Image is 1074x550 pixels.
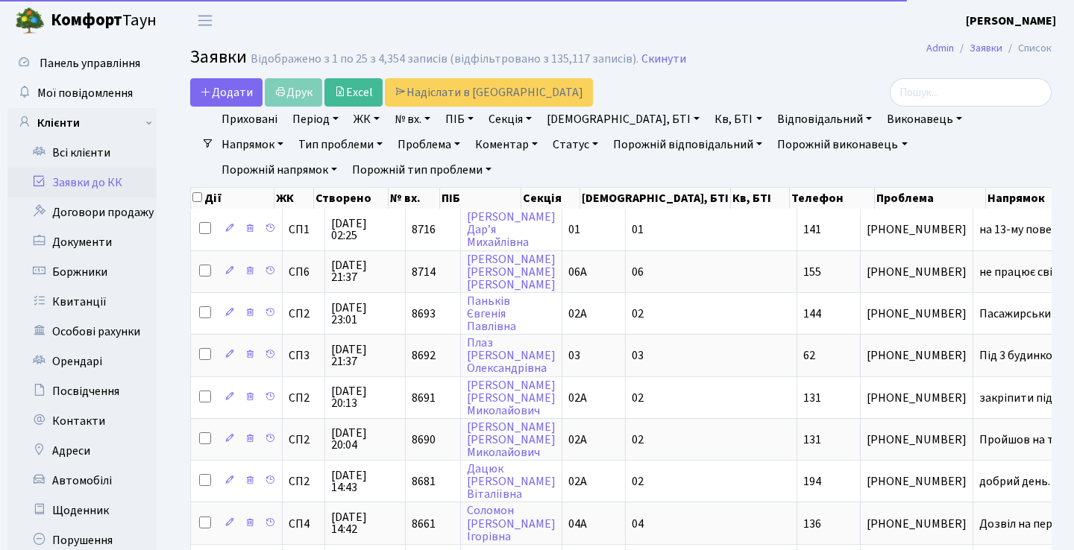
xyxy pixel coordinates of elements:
[568,306,587,322] span: 02А
[216,107,283,132] a: Приховані
[904,33,1074,64] nav: breadcrumb
[389,107,436,132] a: № вх.
[412,221,436,238] span: 8716
[632,306,644,322] span: 02
[439,107,480,132] a: ПІБ
[7,78,157,108] a: Мої повідомлення
[867,392,967,404] span: [PHONE_NUMBER]
[483,107,538,132] a: Секція
[803,264,821,280] span: 155
[803,347,815,364] span: 62
[412,432,436,448] span: 8690
[51,8,157,34] span: Таун
[467,377,556,419] a: [PERSON_NAME][PERSON_NAME]Миколайович
[568,264,587,280] span: 06А
[541,107,706,132] a: [DEMOGRAPHIC_DATA], БТІ
[37,85,133,101] span: Мої повідомлення
[467,293,516,335] a: ПаньківЄвгеніяПавлівна
[7,406,157,436] a: Контакти
[412,473,436,490] span: 8681
[392,132,466,157] a: Проблема
[568,473,587,490] span: 02А
[331,259,399,283] span: [DATE] 21:37
[289,350,318,361] span: СП3
[324,78,383,107] a: Excel
[40,55,140,72] span: Панель управління
[803,306,821,322] span: 144
[547,132,604,157] a: Статус
[632,432,644,448] span: 02
[331,470,399,493] span: [DATE] 14:43
[289,518,318,530] span: СП4
[803,390,821,406] span: 131
[200,84,253,101] span: Додати
[274,188,314,209] th: ЖК
[251,52,638,66] div: Відображено з 1 по 25 з 4,354 записів (відфільтровано з 135,117 записів).
[331,385,399,409] span: [DATE] 20:13
[568,347,580,364] span: 03
[771,107,878,132] a: Відповідальний
[731,188,790,209] th: Кв, БТІ
[7,168,157,197] a: Заявки до КК
[412,390,436,406] span: 8691
[331,511,399,535] span: [DATE] 14:42
[803,221,821,238] span: 141
[632,347,644,364] span: 03
[632,473,644,490] span: 02
[7,287,157,317] a: Квитанції
[641,52,686,66] a: Скинути
[15,6,45,36] img: logo.png
[632,390,644,406] span: 02
[7,197,157,227] a: Договори продажу
[7,48,157,78] a: Панель управління
[467,503,556,545] a: Соломон[PERSON_NAME]Ігорівна
[51,8,122,32] b: Комфорт
[289,392,318,404] span: СП2
[568,516,587,532] span: 04А
[771,132,913,157] a: Порожній виконавець
[966,13,1056,29] b: [PERSON_NAME]
[568,390,587,406] span: 02А
[7,496,157,525] a: Щоденник
[7,227,157,257] a: Документи
[216,157,343,183] a: Порожній напрямок
[709,107,767,132] a: Кв, БТІ
[467,461,556,502] a: Дацюк[PERSON_NAME]Віталіївна
[7,466,157,496] a: Автомобілі
[186,8,224,33] button: Переключити навігацію
[389,188,440,209] th: № вх.
[467,251,556,293] a: [PERSON_NAME][PERSON_NAME][PERSON_NAME]
[191,188,274,209] th: Дії
[289,224,318,236] span: СП1
[790,188,875,209] th: Телефон
[867,308,967,320] span: [PHONE_NUMBER]
[867,475,967,487] span: [PHONE_NUMBER]
[314,188,389,209] th: Створено
[966,12,1056,30] a: [PERSON_NAME]
[970,40,1002,56] a: Заявки
[7,376,157,406] a: Посвідчення
[632,221,644,238] span: 01
[867,266,967,278] span: [PHONE_NUMBER]
[7,257,157,287] a: Боржники
[348,107,386,132] a: ЖК
[7,108,157,138] a: Клієнти
[412,306,436,322] span: 8693
[331,302,399,326] span: [DATE] 23:01
[216,132,289,157] a: Напрямок
[875,188,987,209] th: Проблема
[440,188,521,209] th: ПІБ
[881,107,968,132] a: Виконавець
[867,518,967,530] span: [PHONE_NUMBER]
[7,436,157,466] a: Адреси
[467,335,556,376] a: Плаз[PERSON_NAME]Олександрівна
[190,44,247,70] span: Заявки
[867,224,967,236] span: [PHONE_NUMBER]
[286,107,345,132] a: Період
[607,132,768,157] a: Порожній відповідальний
[412,347,436,364] span: 8692
[1002,40,1052,57] li: Список
[803,473,821,490] span: 194
[289,475,318,487] span: СП2
[289,308,318,320] span: СП2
